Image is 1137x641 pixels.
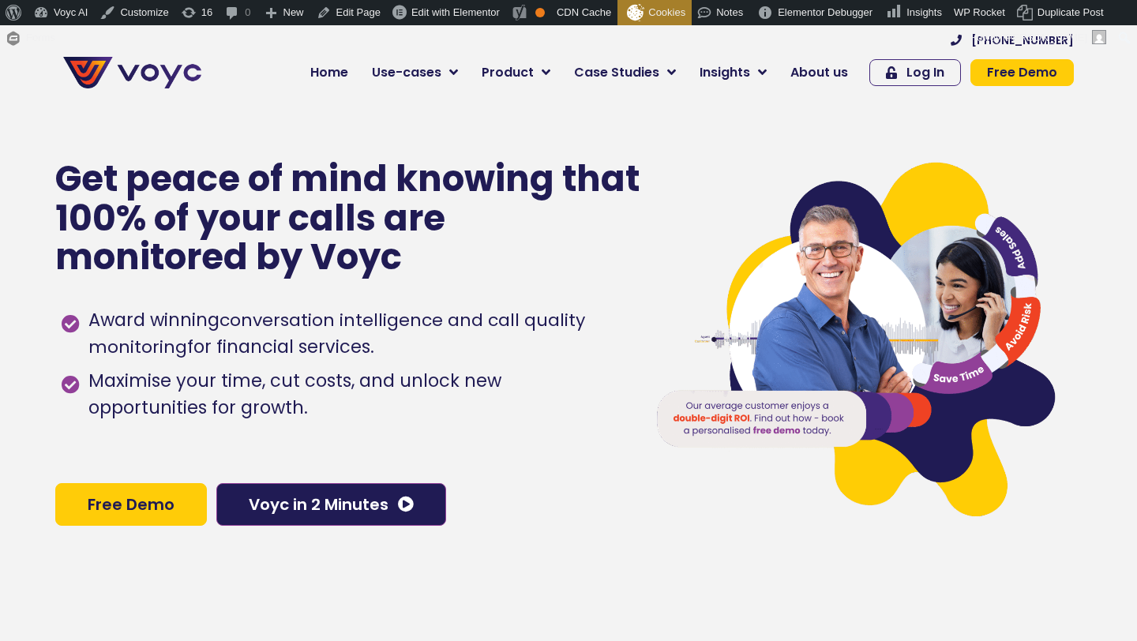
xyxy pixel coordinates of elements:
span: Insights [700,63,750,82]
p: Get peace of mind knowing that 100% of your calls are monitored by Voyc [55,159,642,277]
span: Voyc in 2 Minutes [249,497,388,512]
span: Use-cases [372,63,441,82]
span: Case Studies [574,63,659,82]
span: Edit with Elementor [411,6,500,18]
span: Home [310,63,348,82]
a: About us [779,57,860,88]
span: Product [482,63,534,82]
a: [PHONE_NUMBER] [951,35,1074,46]
a: Insights [688,57,779,88]
span: About us [790,63,848,82]
a: Free Demo [970,59,1074,86]
a: Log In [869,59,961,86]
a: Free Demo [55,483,207,526]
span: Free Demo [88,497,174,512]
a: Use-cases [360,57,470,88]
a: Product [470,57,562,88]
a: Howdy, [964,25,1113,51]
h1: conversation intelligence and call quality monitoring [88,308,585,359]
span: [PERSON_NAME] [1003,32,1087,43]
span: Free Demo [987,66,1057,79]
span: Award winning for financial services. [84,307,624,361]
a: Home [298,57,360,88]
span: Maximise your time, cut costs, and unlock new opportunities for growth. [84,368,624,422]
span: Log In [906,66,944,79]
div: OK [535,8,545,17]
a: Voyc in 2 Minutes [216,483,446,526]
span: Forms [26,25,55,51]
a: Case Studies [562,57,688,88]
img: voyc-full-logo [63,57,201,88]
